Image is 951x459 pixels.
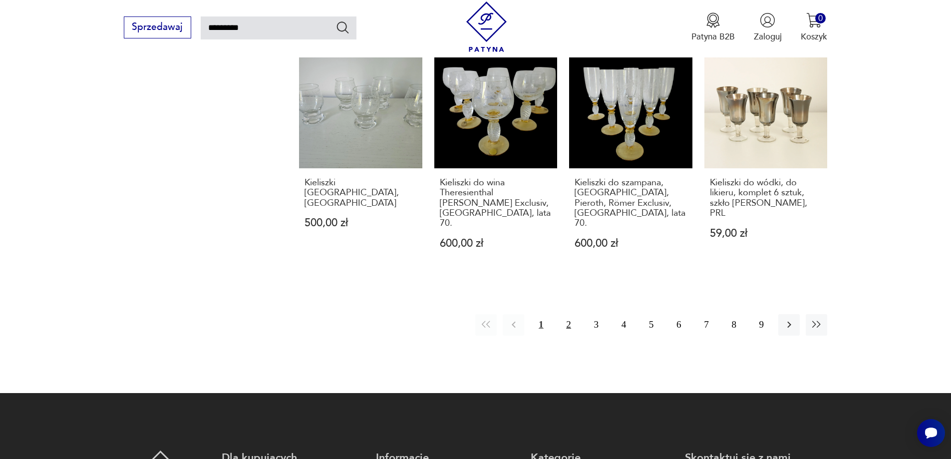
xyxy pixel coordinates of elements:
[575,238,687,249] p: 600,00 zł
[440,238,552,249] p: 600,00 zł
[461,1,512,52] img: Patyna - sklep z meblami i dekoracjami vintage
[691,12,735,42] button: Patyna B2B
[710,178,822,219] h3: Kieliszki do wódki, do likieru, komplet 6 sztuk, szkło [PERSON_NAME], PRL
[801,31,827,42] p: Koszyk
[760,12,775,28] img: Ikonka użytkownika
[710,228,822,239] p: 59,00 zł
[530,314,552,336] button: 1
[806,12,822,28] img: Ikona koszyka
[704,45,828,272] a: Kieliszki do wódki, do likieru, komplet 6 sztuk, szkło dymione, PRLKieliszki do wódki, do likieru...
[124,16,191,38] button: Sprzedawaj
[815,13,826,23] div: 0
[586,314,607,336] button: 3
[305,218,417,228] p: 500,00 zł
[640,314,662,336] button: 5
[440,178,552,229] h3: Kieliszki do wina Theresienthal [PERSON_NAME] Exclusiv, [GEOGRAPHIC_DATA], lata 70.
[917,419,945,447] iframe: Smartsupp widget button
[299,45,422,272] a: Kieliszki Theresienthal, NiemcyKieliszki [GEOGRAPHIC_DATA], [GEOGRAPHIC_DATA]500,00 zł
[335,20,350,34] button: Szukaj
[691,31,735,42] p: Patyna B2B
[801,12,827,42] button: 0Koszyk
[705,12,721,28] img: Ikona medalu
[668,314,689,336] button: 6
[691,12,735,42] a: Ikona medaluPatyna B2B
[124,24,191,32] a: Sprzedawaj
[754,12,782,42] button: Zaloguj
[723,314,745,336] button: 8
[558,314,579,336] button: 2
[613,314,634,336] button: 4
[575,178,687,229] h3: Kieliszki do szampana, [GEOGRAPHIC_DATA], Pieroth, Römer Exclusiv, [GEOGRAPHIC_DATA], lata 70.
[695,314,717,336] button: 7
[305,178,417,208] h3: Kieliszki [GEOGRAPHIC_DATA], [GEOGRAPHIC_DATA]
[754,31,782,42] p: Zaloguj
[569,45,692,272] a: Kieliszki do szampana, Theresienthal, Pieroth, Römer Exclusiv, Niemcy, lata 70.Kieliszki do szamp...
[434,45,558,272] a: Kieliszki do wina Theresienthal Pieroth Römer Exclusiv, Niemcy, lata 70.Kieliszki do wina Theresi...
[751,314,772,336] button: 9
